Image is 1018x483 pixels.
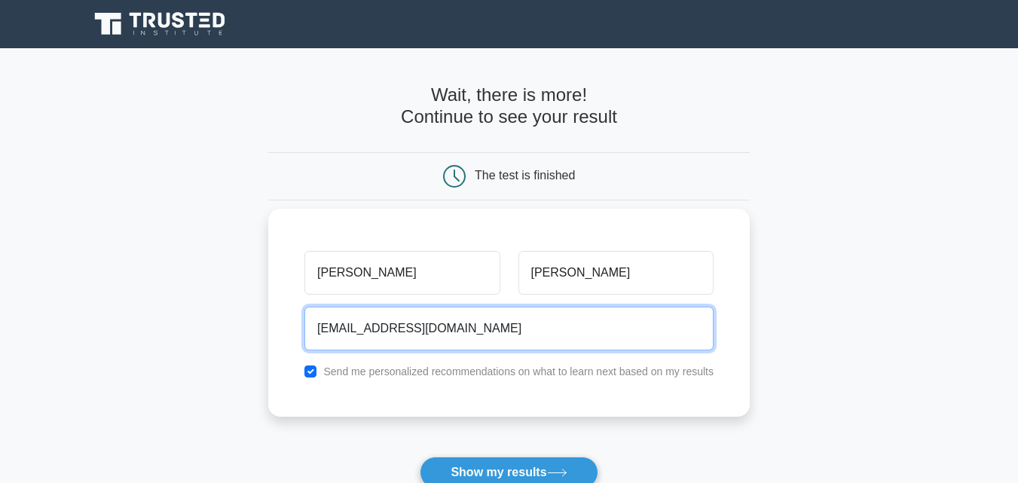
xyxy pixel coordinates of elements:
h4: Wait, there is more! Continue to see your result [268,84,750,128]
div: The test is finished [475,169,575,182]
input: Last name [518,251,714,295]
input: Email [304,307,714,350]
label: Send me personalized recommendations on what to learn next based on my results [323,365,714,378]
input: First name [304,251,500,295]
